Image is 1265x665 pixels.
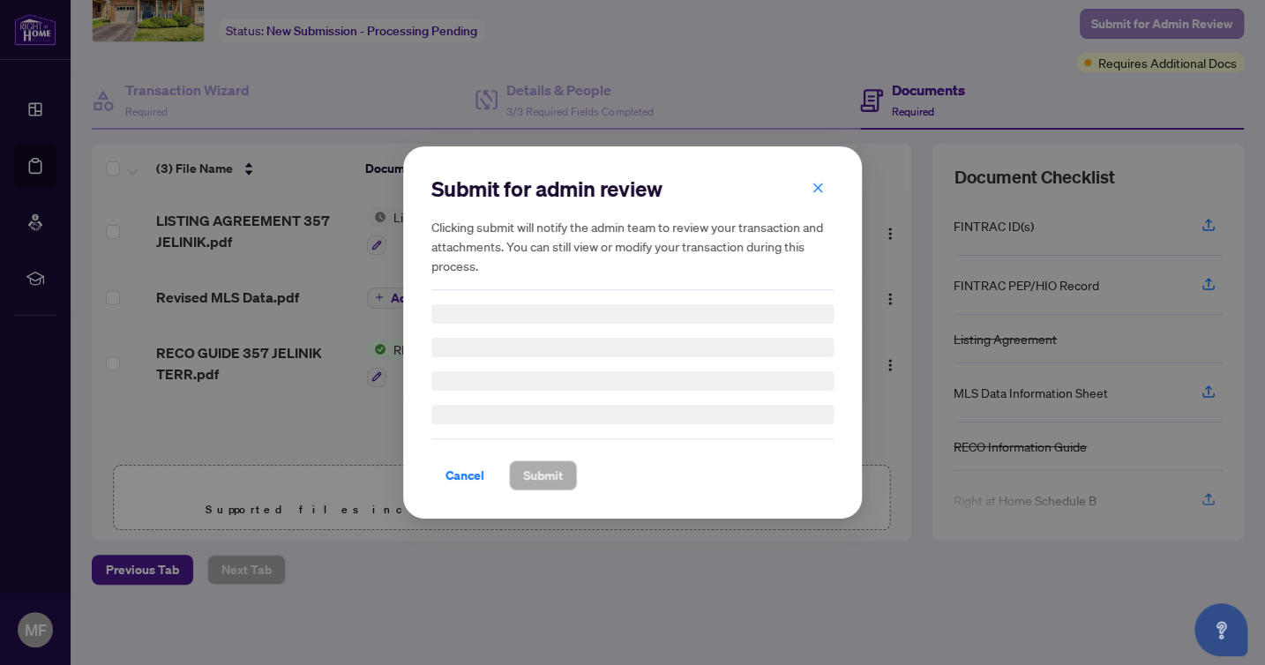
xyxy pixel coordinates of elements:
[431,217,834,275] h5: Clicking submit will notify the admin team to review your transaction and attachments. You can st...
[431,175,834,203] h2: Submit for admin review
[509,460,577,490] button: Submit
[431,460,498,490] button: Cancel
[445,461,484,489] span: Cancel
[812,182,824,194] span: close
[1194,603,1247,656] button: Open asap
